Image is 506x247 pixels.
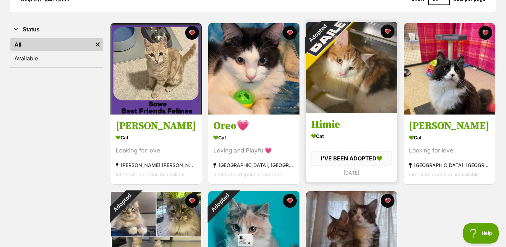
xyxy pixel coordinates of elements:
div: I'VE BEEN ADOPTED [311,151,392,166]
a: Remove filter [93,38,103,51]
div: Adopted [297,13,338,54]
div: Cat [116,133,197,143]
img: Bowe [110,23,202,115]
iframe: Help Scout Beacon - Open [463,223,499,244]
button: favourite [381,194,394,208]
img: Oreo💗 [208,23,299,115]
span: Interstate adoption unavailable [213,172,283,178]
a: Himie Cat I'VE BEEN ADOPTED [DATE] favourite [306,113,397,182]
a: Adopted [306,108,397,115]
div: Loving and Playful💗 [213,146,294,156]
h3: [PERSON_NAME] [116,120,197,133]
div: Adopted [199,182,240,223]
div: Adopted [102,182,143,223]
img: Murray [404,23,495,115]
h3: Oreo💗 [213,120,294,133]
div: [DATE] [311,168,392,177]
div: Cat [311,131,392,141]
button: favourite [185,194,199,208]
span: Interstate adoption unavailable [409,172,479,178]
div: Cat [213,133,294,143]
h3: Himie [311,118,392,131]
button: Status [10,25,103,34]
button: favourite [381,24,394,38]
button: favourite [478,26,492,40]
div: Status [10,37,103,67]
div: [GEOGRAPHIC_DATA], [GEOGRAPHIC_DATA] [409,161,490,170]
span: Interstate adoption unavailable [116,172,186,178]
div: [GEOGRAPHIC_DATA], [GEOGRAPHIC_DATA] [213,161,294,170]
a: Oreo💗 Cat Loving and Playful💗 [GEOGRAPHIC_DATA], [GEOGRAPHIC_DATA] Interstate adoption unavailabl... [208,115,299,185]
div: Cat [409,133,490,143]
img: Himie [306,22,397,113]
div: Looking for love [116,146,197,156]
a: Available [10,52,103,65]
h3: [PERSON_NAME] [409,120,490,133]
button: favourite [283,194,297,208]
div: [PERSON_NAME] [PERSON_NAME], [GEOGRAPHIC_DATA] [116,161,197,170]
button: favourite [283,26,297,40]
a: [PERSON_NAME] Cat Looking for love [GEOGRAPHIC_DATA], [GEOGRAPHIC_DATA] Interstate adoption unava... [404,115,495,185]
div: Looking for love [409,146,490,156]
button: favourite [185,26,199,40]
a: [PERSON_NAME] Cat Looking for love [PERSON_NAME] [PERSON_NAME], [GEOGRAPHIC_DATA] Interstate adop... [110,115,202,185]
span: Close [238,234,253,246]
a: All [10,38,93,51]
